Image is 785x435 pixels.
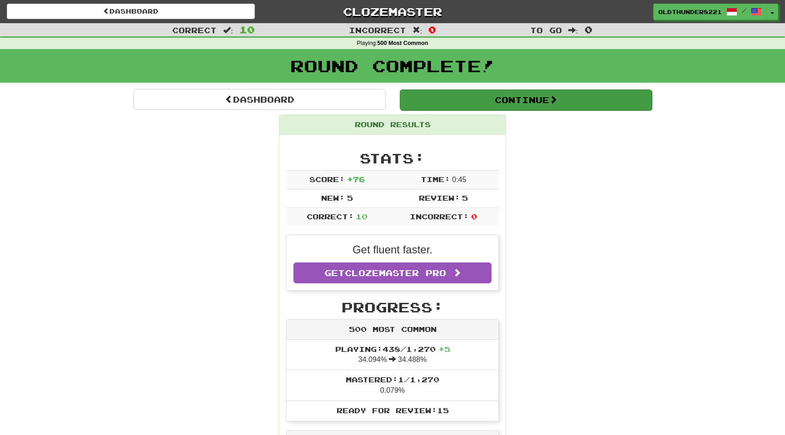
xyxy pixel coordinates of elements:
[568,26,578,34] span: :
[347,175,365,183] span: + 76
[345,268,446,278] span: Clozemaster Pro
[337,406,449,415] span: Ready for Review: 15
[347,193,353,202] span: 5
[279,115,506,135] div: Round Results
[172,25,217,35] span: Correct
[349,25,406,35] span: Incorrect
[7,4,255,19] a: Dashboard
[462,193,468,202] span: 5
[658,8,722,16] span: OldThunder8221
[438,345,450,353] span: + 5
[585,24,592,35] span: 0
[268,4,517,20] a: Clozemaster
[412,26,422,34] span: :
[3,57,782,75] h1: Round Complete!
[293,262,492,283] a: GetClozemaster Pro
[421,175,450,183] span: Time:
[530,25,562,35] span: To go
[293,242,492,257] p: Get fluent faster.
[471,212,477,221] span: 0
[286,151,499,166] h2: Stats:
[419,193,460,202] span: Review:
[134,89,386,110] a: Dashboard
[239,24,255,35] span: 10
[428,24,436,35] span: 0
[356,212,368,221] span: 10
[410,212,469,221] span: Incorrect:
[400,89,652,110] button: Continue
[321,193,345,202] span: New:
[287,370,498,401] li: 0.079%
[653,4,767,20] a: OldThunder8221 /
[223,26,233,34] span: :
[742,7,746,14] span: /
[452,176,466,183] span: 0 : 45
[287,320,498,340] div: 500 Most Common
[377,40,428,46] strong: 500 Most Common
[287,340,498,371] li: 34.094% 34.488%
[307,212,354,221] span: Correct:
[335,345,450,353] span: Playing: 438 / 1,270
[346,375,439,384] span: Mastered: 1 / 1,270
[286,300,499,315] h2: Progress:
[309,175,345,183] span: Score:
